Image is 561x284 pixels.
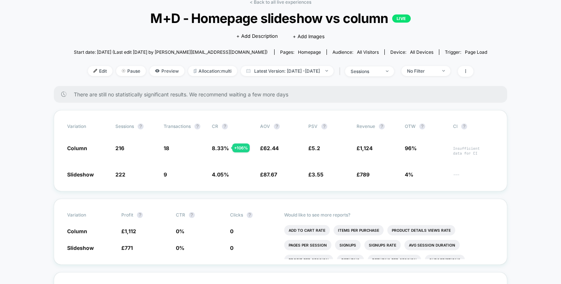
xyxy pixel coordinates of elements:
[360,145,373,151] span: 1,124
[230,245,233,251] span: 0
[188,66,237,76] span: Allocation: multi
[360,171,370,178] span: 789
[284,255,333,265] li: Profit Per Session
[88,66,112,76] span: Edit
[312,171,324,178] span: 3.55
[164,145,169,151] span: 18
[337,66,345,77] span: |
[357,49,379,55] span: All Visitors
[176,245,184,251] span: 0 %
[230,228,233,234] span: 0
[280,49,321,55] div: Pages:
[263,145,279,151] span: 62.44
[246,69,250,73] img: calendar
[407,68,437,74] div: No Filter
[67,171,94,178] span: Slideshow
[212,171,229,178] span: 4.05 %
[274,123,280,129] button: ?
[115,145,124,151] span: 216
[93,69,97,73] img: edit
[241,66,334,76] span: Latest Version: [DATE] - [DATE]
[236,33,278,40] span: + Add Description
[442,70,445,72] img: end
[293,33,325,39] span: + Add Images
[67,245,94,251] span: Slideshow
[137,212,143,218] button: ?
[115,171,125,178] span: 222
[230,212,243,218] span: Clicks
[351,69,380,74] div: sessions
[122,69,125,73] img: end
[263,171,277,178] span: 87.67
[405,171,413,178] span: 4%
[453,146,494,156] span: Insufficient data for CI
[337,255,364,265] li: Returns
[260,123,270,129] span: AOV
[67,228,87,234] span: Column
[405,145,417,151] span: 96%
[410,49,433,55] span: all devices
[284,225,330,235] li: Add To Cart Rate
[212,145,229,151] span: 8.33 %
[67,145,87,151] span: Column
[176,212,185,218] span: CTR
[325,70,328,72] img: end
[164,171,167,178] span: 9
[334,225,384,235] li: Items Per Purchase
[465,49,487,55] span: Page Load
[189,212,195,218] button: ?
[116,66,146,76] span: Pause
[194,69,197,73] img: rebalance
[67,212,108,218] span: Variation
[357,145,373,151] span: £
[445,49,487,55] div: Trigger:
[321,123,327,129] button: ?
[419,123,425,129] button: ?
[453,172,494,178] span: ---
[74,49,268,55] span: Start date: [DATE] (Last edit [DATE] by [PERSON_NAME][EMAIL_ADDRESS][DOMAIN_NAME])
[164,123,191,129] span: Transactions
[298,49,321,55] span: homepage
[379,123,385,129] button: ?
[247,212,253,218] button: ?
[121,212,133,218] span: Profit
[138,123,144,129] button: ?
[115,123,134,129] span: Sessions
[67,123,108,129] span: Variation
[364,240,401,250] li: Signups Rate
[74,91,492,98] span: There are still no statistically significant results. We recommend waiting a few more days
[284,240,331,250] li: Pages Per Session
[284,212,494,218] p: Would like to see more reports?
[425,255,465,265] li: Subscriptions
[260,145,279,151] span: £
[368,255,421,265] li: Returns Per Session
[404,240,460,250] li: Avg Session Duration
[308,123,318,129] span: PSV
[176,228,184,234] span: 0 %
[332,49,379,55] div: Audience:
[386,70,388,72] img: end
[357,171,370,178] span: £
[453,123,494,129] span: CI
[125,245,133,251] span: 771
[121,245,133,251] span: £
[308,171,324,178] span: £
[405,123,446,129] span: OTW
[260,171,277,178] span: £
[335,240,361,250] li: Signups
[125,228,136,234] span: 1,112
[308,145,320,151] span: £
[461,123,467,129] button: ?
[212,123,218,129] span: CR
[150,66,184,76] span: Preview
[384,49,439,55] span: Device:
[232,143,250,152] div: + 106 %
[387,225,455,235] li: Product Details Views Rate
[357,123,375,129] span: Revenue
[222,123,228,129] button: ?
[312,145,320,151] span: 5.2
[392,14,411,23] p: LIVE
[194,123,200,129] button: ?
[95,10,466,26] span: M+D - Homepage slideshow vs column
[121,228,136,234] span: £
